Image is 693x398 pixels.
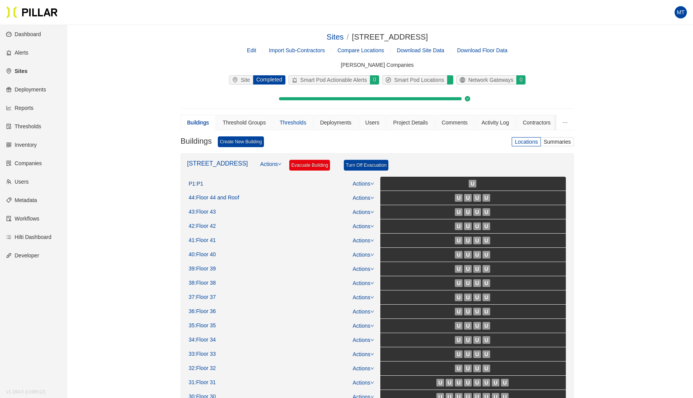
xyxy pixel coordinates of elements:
[189,194,239,201] div: 44
[353,280,374,286] a: Actions
[475,265,479,273] span: U
[195,265,216,272] span: : Floor 39
[6,105,33,111] a: line-chartReports
[466,336,470,344] span: U
[457,307,461,316] span: U
[229,76,253,84] div: Site
[465,96,470,101] span: check-circle
[397,47,444,53] span: Download Site Data
[466,236,470,245] span: U
[466,208,470,216] span: U
[457,364,461,373] span: U
[457,236,461,245] span: U
[189,294,216,301] div: 37
[484,336,488,344] span: U
[289,76,370,84] div: Smart Pod Actionable Alerts
[352,31,428,43] div: [STREET_ADDRESS]
[466,350,470,358] span: U
[562,120,568,125] span: ellipsis
[181,61,574,69] div: [PERSON_NAME] Companies
[475,336,479,344] span: U
[466,194,470,202] span: U
[393,118,428,127] div: Project Details
[353,223,374,229] a: Actions
[383,76,447,84] div: Smart Pod Locations
[457,293,461,302] span: U
[353,266,374,272] a: Actions
[353,294,374,300] a: Actions
[187,118,209,127] div: Buildings
[466,322,470,330] span: U
[523,118,550,127] div: Contractors
[515,139,538,145] span: Locations
[287,75,381,85] a: alertSmart Pod Actionable Alerts0
[344,160,388,171] a: Turn Off Evacuation
[475,222,479,231] span: U
[457,279,461,287] span: U
[195,322,216,329] span: : Floor 35
[353,181,374,187] a: Actions
[484,293,488,302] span: U
[370,338,374,342] span: down
[195,280,216,287] span: : Floor 38
[6,252,39,259] a: apiDeveloper
[484,322,488,330] span: U
[353,337,374,343] a: Actions
[353,323,374,329] a: Actions
[370,224,374,228] span: down
[218,136,264,147] a: Create New Building
[6,6,58,18] img: Pillar Technologies
[494,378,497,387] span: U
[6,216,39,222] a: auditWorkflows
[269,47,325,53] span: Import Sub-Contractors
[448,378,451,387] span: U
[475,350,479,358] span: U
[556,115,574,130] button: ellipsis
[484,378,488,387] span: U
[189,379,216,386] div: 31
[278,162,282,166] span: down
[370,182,374,186] span: down
[289,160,330,171] a: Evacuate Building
[457,265,461,273] span: U
[370,324,374,328] span: down
[484,194,488,202] span: U
[475,307,479,316] span: U
[232,77,241,83] span: environment
[370,253,374,257] span: down
[466,378,470,387] span: U
[353,237,374,244] a: Actions
[370,295,374,299] span: down
[466,293,470,302] span: U
[484,350,488,358] span: U
[6,31,41,37] a: dashboardDashboard
[260,160,282,177] a: Actions
[195,379,216,386] span: : Floor 31
[247,47,256,53] a: Edit
[475,194,479,202] span: U
[475,322,479,330] span: U
[442,118,468,127] div: Comments
[475,250,479,259] span: U
[189,251,216,258] div: 40
[466,279,470,287] span: U
[195,294,216,301] span: : Floor 37
[466,307,470,316] span: U
[370,196,374,200] span: down
[503,378,507,387] span: U
[438,378,442,387] span: U
[677,6,685,18] span: MT
[370,352,374,356] span: down
[466,222,470,231] span: U
[189,209,216,216] div: 43
[6,160,42,166] a: solutionCompanies
[365,118,380,127] div: Users
[189,351,216,358] div: 33
[189,308,216,315] div: 36
[347,33,349,41] span: /
[484,364,488,373] span: U
[457,378,461,387] span: U
[516,75,526,85] div: 0
[292,77,300,83] span: alert
[475,236,479,245] span: U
